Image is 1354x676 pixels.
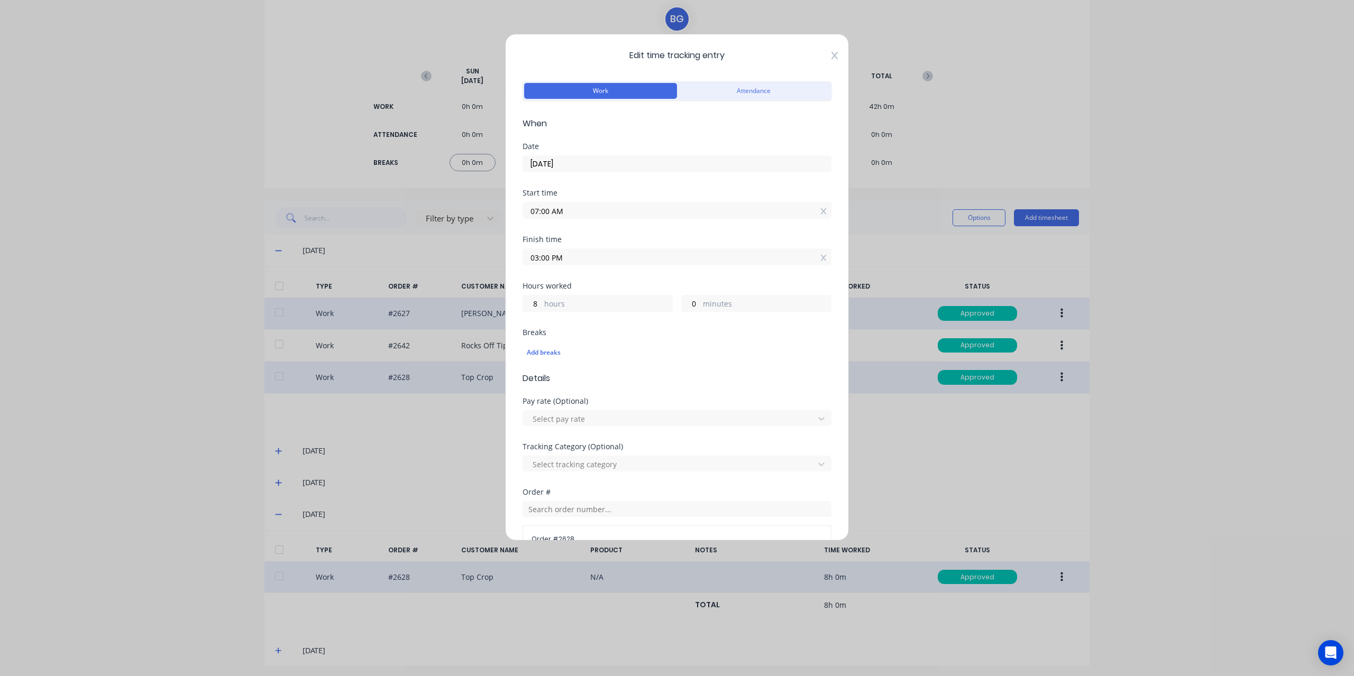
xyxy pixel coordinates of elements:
[524,83,677,99] button: Work
[523,49,831,62] span: Edit time tracking entry
[544,298,672,311] label: hours
[1318,640,1343,665] div: Open Intercom Messenger
[523,295,542,311] input: 0
[523,488,831,496] div: Order #
[703,298,831,311] label: minutes
[532,534,822,544] span: Order # 2628
[523,329,831,336] div: Breaks
[523,397,831,405] div: Pay rate (Optional)
[523,372,831,385] span: Details
[682,295,700,311] input: 0
[523,282,831,290] div: Hours worked
[523,501,831,517] input: Search order number...
[527,346,827,359] div: Add breaks
[523,236,831,243] div: Finish time
[523,117,831,130] span: When
[523,443,831,450] div: Tracking Category (Optional)
[523,189,831,197] div: Start time
[677,83,830,99] button: Attendance
[523,143,831,150] div: Date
